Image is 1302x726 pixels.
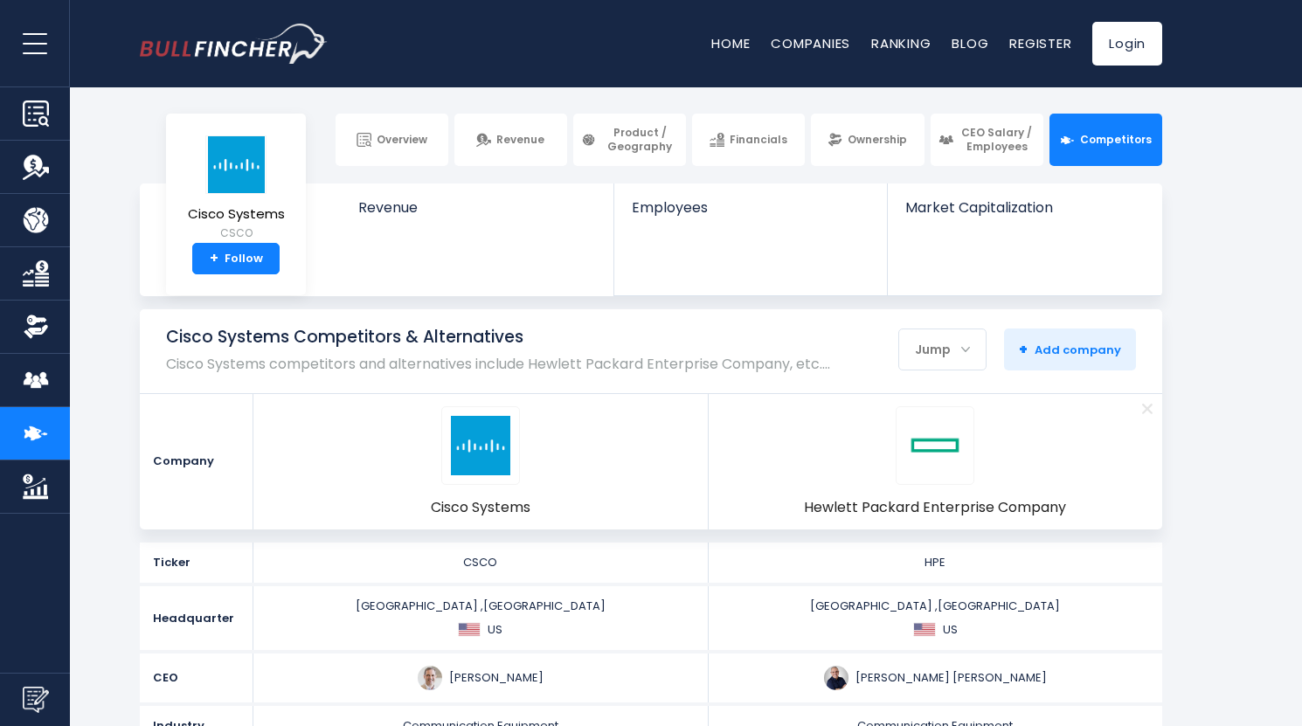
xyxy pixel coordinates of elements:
[888,183,1160,245] a: Market Capitalization
[848,133,907,147] span: Ownership
[601,126,678,153] span: Product / Geography
[341,183,614,245] a: Revenue
[140,24,328,64] a: Go to homepage
[496,133,544,147] span: Revenue
[959,126,1035,153] span: CEO Salary / Employees
[188,207,285,222] span: Cisco Systems
[166,327,830,349] h1: Cisco Systems Competitors & Alternatives
[1004,328,1136,370] button: +Add company
[804,406,1066,517] a: HPE logo Hewlett Packard Enterprise Company
[573,114,686,166] a: Product / Geography
[614,183,886,245] a: Employees
[431,406,530,517] a: CSCO logo Cisco Systems
[188,225,285,241] small: CSCO
[692,114,805,166] a: Financials
[259,555,703,570] div: CSCO
[451,416,510,475] img: CSCO logo
[488,622,502,638] span: US
[730,133,787,147] span: Financials
[1009,34,1071,52] a: Register
[943,622,958,638] span: US
[140,543,253,583] div: Ticker
[899,331,986,368] div: Jump
[1080,133,1152,147] span: Competitors
[1132,394,1162,425] a: Remove
[166,356,830,372] p: Cisco Systems competitors and alternatives include Hewlett Packard Enterprise Company, etc.…
[905,416,965,475] img: HPE logo
[905,199,1143,216] span: Market Capitalization
[418,666,442,690] img: chuck-robbins.jpg
[714,598,1158,637] div: [GEOGRAPHIC_DATA] ,[GEOGRAPHIC_DATA]
[1049,114,1162,166] a: Competitors
[952,34,988,52] a: Blog
[811,114,924,166] a: Ownership
[23,314,49,340] img: Ownership
[871,34,931,52] a: Ranking
[804,498,1066,517] span: Hewlett Packard Enterprise Company
[632,199,869,216] span: Employees
[454,114,567,166] a: Revenue
[259,666,703,690] div: [PERSON_NAME]
[377,133,427,147] span: Overview
[140,394,253,529] div: Company
[431,498,530,517] span: Cisco Systems
[336,114,448,166] a: Overview
[714,666,1158,690] div: [PERSON_NAME] [PERSON_NAME]
[259,598,703,637] div: [GEOGRAPHIC_DATA] ,[GEOGRAPHIC_DATA]
[931,114,1043,166] a: CEO Salary / Employees
[1092,22,1162,66] a: Login
[714,555,1158,570] div: HPE
[771,34,850,52] a: Companies
[140,653,253,702] div: CEO
[187,135,286,244] a: Cisco Systems CSCO
[210,251,218,266] strong: +
[140,24,328,64] img: bullfincher logo
[1019,339,1028,359] strong: +
[140,586,253,649] div: Headquarter
[711,34,750,52] a: Home
[1019,342,1121,357] span: Add company
[192,243,280,274] a: +Follow
[358,199,597,216] span: Revenue
[824,666,848,690] img: antonio-neri.jpg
